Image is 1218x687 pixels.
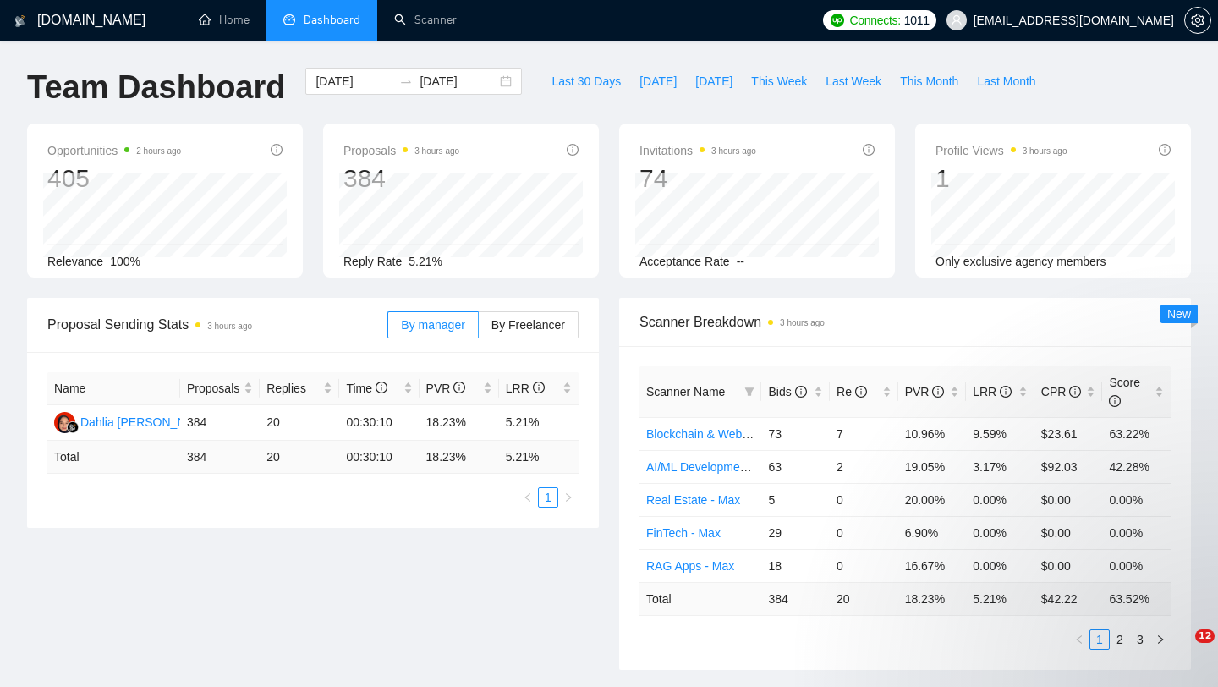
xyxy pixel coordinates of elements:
span: Re [837,385,867,398]
a: FinTech - Max [646,526,721,540]
span: This Week [751,72,807,91]
div: 405 [47,162,181,195]
td: 63.22% [1102,417,1171,450]
span: Invitations [639,140,756,161]
a: 1 [539,488,557,507]
th: Name [47,372,180,405]
a: Real Estate - Max [646,493,740,507]
span: [DATE] [639,72,677,91]
th: Replies [260,372,339,405]
span: Profile Views [935,140,1067,161]
time: 3 hours ago [711,146,756,156]
td: 0 [830,516,898,549]
span: CPR [1041,385,1081,398]
span: 5.21% [409,255,442,268]
span: dashboard [283,14,295,25]
td: 0.00% [966,516,1034,549]
img: gigradar-bm.png [67,421,79,433]
span: filter [741,379,758,404]
input: Start date [315,72,392,91]
div: Dahlia [PERSON_NAME] [80,413,215,431]
span: Proposal Sending Stats [47,314,387,335]
span: [DATE] [695,72,732,91]
td: 7 [830,417,898,450]
td: 0.00% [1102,516,1171,549]
a: setting [1184,14,1211,27]
li: Previous Page [1069,629,1089,650]
div: 384 [343,162,459,195]
td: 00:30:10 [339,441,419,474]
img: upwork-logo.png [831,14,844,27]
span: user [951,14,963,26]
span: Scanner Name [646,385,725,398]
li: Previous Page [518,487,538,508]
span: to [399,74,413,88]
td: $0.00 [1034,516,1103,549]
span: Last Week [826,72,881,91]
a: DWDahlia [PERSON_NAME] [54,415,215,428]
span: info-circle [1069,386,1081,398]
td: 20.00% [898,483,967,516]
td: 0 [830,483,898,516]
span: Time [346,382,387,395]
span: Opportunities [47,140,181,161]
span: Only exclusive agency members [935,255,1106,268]
li: Next Page [558,487,579,508]
button: Last 30 Days [542,68,630,95]
time: 3 hours ago [780,318,825,327]
h1: Team Dashboard [27,68,285,107]
span: info-circle [932,386,944,398]
div: 74 [639,162,756,195]
button: [DATE] [686,68,742,95]
td: $0.00 [1034,483,1103,516]
button: setting [1184,7,1211,34]
span: This Month [900,72,958,91]
button: left [1069,629,1089,650]
td: Total [639,582,761,615]
td: Total [47,441,180,474]
span: PVR [905,385,945,398]
td: $23.61 [1034,417,1103,450]
span: right [563,492,573,503]
a: RAG Apps - Max [646,559,734,573]
td: 3.17% [966,450,1034,483]
time: 2 hours ago [136,146,181,156]
td: 5.21% [499,405,579,441]
span: Score [1109,376,1140,408]
button: This Month [891,68,968,95]
time: 3 hours ago [414,146,459,156]
time: 3 hours ago [207,322,252,331]
span: Proposals [187,379,240,398]
td: 18.23% [420,405,499,441]
span: Last 30 Days [551,72,621,91]
span: LRR [973,385,1012,398]
span: 12 [1195,629,1215,643]
td: 20 [260,405,339,441]
td: 10.96% [898,417,967,450]
button: right [558,487,579,508]
span: info-circle [533,382,545,393]
td: 6.90% [898,516,967,549]
span: Acceptance Rate [639,255,730,268]
span: Last Month [977,72,1035,91]
td: 18 [761,549,830,582]
div: 1 [935,162,1067,195]
td: 0.00% [966,483,1034,516]
span: Proposals [343,140,459,161]
td: 00:30:10 [339,405,419,441]
span: info-circle [1109,395,1121,407]
span: info-circle [376,382,387,393]
span: left [523,492,533,503]
button: [DATE] [630,68,686,95]
td: 5 [761,483,830,516]
span: Bids [768,385,806,398]
span: Scanner Breakdown [639,311,1171,333]
a: homeHome [199,13,250,27]
td: 384 [761,582,830,615]
td: 2 [830,450,898,483]
input: End date [420,72,497,91]
span: info-circle [453,382,465,393]
span: 100% [110,255,140,268]
span: setting [1185,14,1210,27]
td: 18.23 % [420,441,499,474]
